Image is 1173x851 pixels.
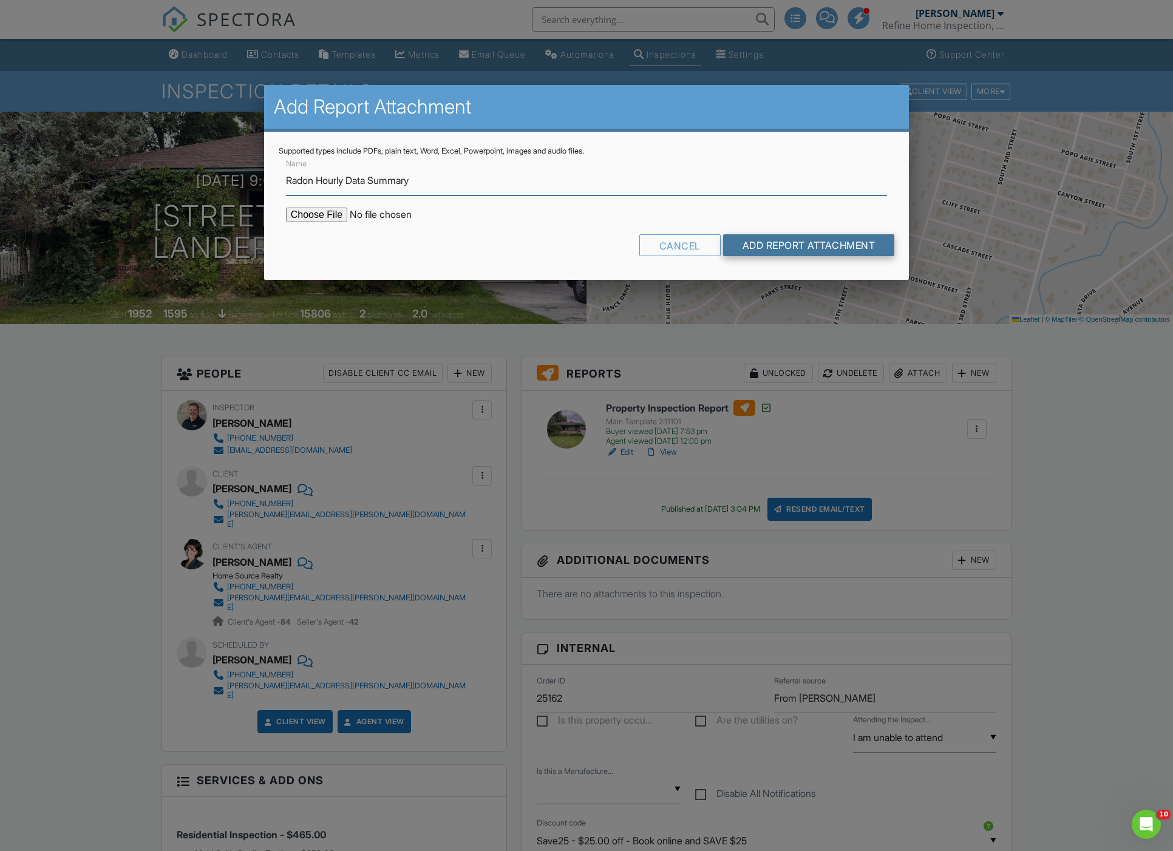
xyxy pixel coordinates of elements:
span: 10 [1157,810,1171,819]
input: Add Report Attachment [723,234,895,256]
iframe: Intercom live chat [1132,810,1161,839]
div: Supported types include PDFs, plain text, Word, Excel, Powerpoint, images and audio files. [279,146,895,156]
div: Cancel [639,234,721,256]
h2: Add Report Attachment [274,95,900,119]
label: Name [286,158,307,169]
